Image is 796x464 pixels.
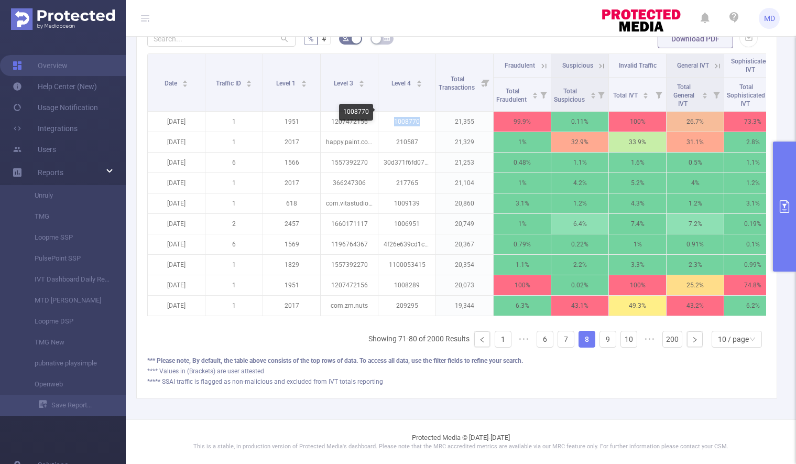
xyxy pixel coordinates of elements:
a: TMG New [21,332,113,353]
span: Sophisticated IVT [731,58,769,73]
div: Sort [416,79,422,85]
footer: Protected Media © [DATE]-[DATE] [126,419,796,464]
p: 1660171117 [321,214,378,234]
p: 1951 [263,112,320,132]
p: 26.7% [667,112,724,132]
p: 0.02% [551,275,608,295]
a: 200 [663,331,682,347]
i: icon: caret-up [358,79,364,82]
li: 7 [558,331,574,348]
p: 217765 [378,173,435,193]
p: 366247306 [321,173,378,193]
p: [DATE] [148,153,205,172]
p: 2.2% [551,255,608,275]
a: Openweb [21,374,113,395]
li: Next 5 Pages [641,331,658,348]
p: 1196764367 [321,234,378,254]
p: 43.1% [551,296,608,316]
span: Level 1 [276,80,297,87]
p: 2.3% [667,255,724,275]
span: MD [764,8,775,29]
p: 209295 [378,296,435,316]
p: 19,344 [436,296,493,316]
span: Total Suspicious [554,88,586,103]
i: icon: caret-down [643,94,649,98]
a: Help Center (New) [13,76,97,97]
div: **** Values in (Brackets) are user attested [147,366,766,376]
a: TMG [21,206,113,227]
p: 1.1% [494,255,551,275]
p: 1 [205,255,263,275]
div: Sort [702,91,708,97]
span: Level 3 [334,80,355,87]
p: [DATE] [148,296,205,316]
i: Filter menu [478,54,493,111]
i: icon: table [384,35,390,41]
p: com.zm.nuts [321,296,378,316]
i: icon: caret-up [416,79,422,82]
div: 10 / page [718,331,749,347]
p: 6.3% [494,296,551,316]
i: Filter menu [594,78,608,111]
p: 0.99% [724,255,781,275]
p: 21,329 [436,132,493,152]
i: icon: caret-down [182,83,188,86]
p: 2.8% [724,132,781,152]
div: 1008770 [339,104,373,121]
p: 7.2% [667,214,724,234]
div: Sort [590,91,596,97]
div: ***** SSAI traffic is flagged as non-malicious and excluded from IVT totals reporting [147,377,766,386]
p: 20,860 [436,193,493,213]
p: 6.2% [724,296,781,316]
li: 8 [579,331,595,348]
p: 1008289 [378,275,435,295]
li: Previous 5 Pages [516,331,532,348]
i: icon: caret-down [416,83,422,86]
p: 5.2% [609,173,666,193]
div: Sort [532,91,538,97]
p: 3.1% [494,193,551,213]
i: icon: caret-down [590,94,596,98]
p: 3.3% [609,255,666,275]
img: Protected Media [11,8,115,30]
div: *** Please note, By default, the table above consists of the top rows of data. To access all data... [147,356,766,365]
p: [DATE] [148,173,205,193]
p: 4% [667,173,724,193]
p: 2017 [263,296,320,316]
span: # [322,35,326,43]
p: 73.3% [724,112,781,132]
i: icon: caret-up [301,79,307,82]
a: pubnative playsimple [21,353,113,374]
p: 1008770 [378,112,435,132]
p: 1 [205,296,263,316]
span: ••• [641,331,658,348]
p: 1 [205,132,263,152]
i: icon: caret-down [702,94,708,98]
p: 6 [205,234,263,254]
a: 8 [579,331,595,347]
p: 210587 [378,132,435,152]
i: icon: caret-down [246,83,252,86]
p: 25.2% [667,275,724,295]
li: 1 [495,331,511,348]
p: [DATE] [148,132,205,152]
p: [DATE] [148,193,205,213]
p: 6 [205,153,263,172]
span: General IVT [677,62,709,69]
i: Filter menu [536,78,551,111]
span: Date [165,80,179,87]
div: Sort [301,79,307,85]
p: 49.3% [609,296,666,316]
p: [DATE] [148,275,205,295]
p: 0.1% [724,234,781,254]
i: icon: caret-up [182,79,188,82]
p: 1% [494,173,551,193]
p: 100% [494,275,551,295]
p: 1% [494,214,551,234]
i: icon: caret-down [301,83,307,86]
p: 1829 [263,255,320,275]
i: icon: caret-down [358,83,364,86]
p: This is a stable, in production version of Protected Media's dashboard. Please note that the MRC ... [152,443,770,451]
p: 100% [609,275,666,295]
p: 20,073 [436,275,493,295]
